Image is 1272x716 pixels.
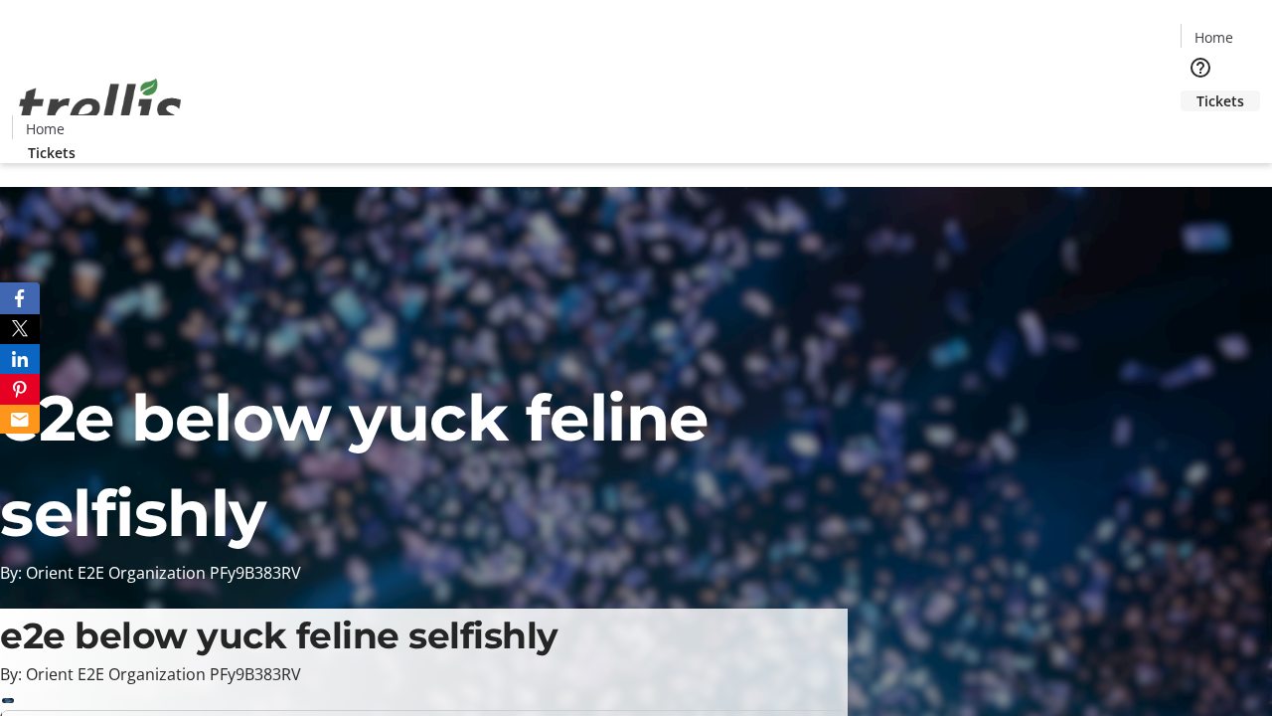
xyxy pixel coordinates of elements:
a: Home [1182,27,1245,48]
img: Orient E2E Organization PFy9B383RV's Logo [12,57,189,156]
a: Home [13,118,77,139]
a: Tickets [12,142,91,163]
button: Help [1181,48,1220,88]
span: Tickets [1196,90,1244,111]
span: Home [1194,27,1233,48]
span: Tickets [28,142,76,163]
a: Tickets [1181,90,1260,111]
button: Cart [1181,111,1220,151]
span: Home [26,118,65,139]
